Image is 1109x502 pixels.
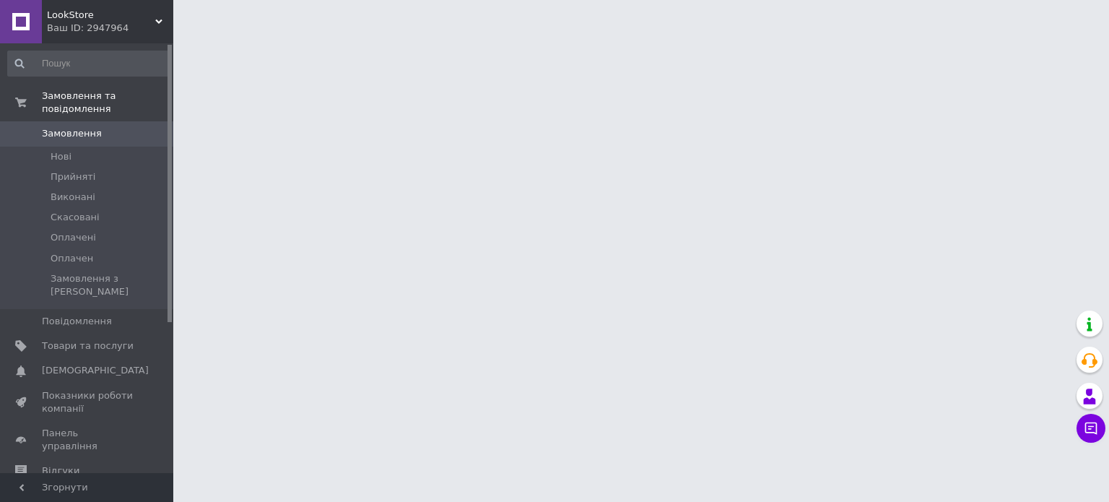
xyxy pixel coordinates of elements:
[42,389,134,415] span: Показники роботи компанії
[42,427,134,453] span: Панель управління
[42,127,102,140] span: Замовлення
[51,191,95,204] span: Виконані
[51,272,169,298] span: Замовлення з [PERSON_NAME]
[1077,414,1105,443] button: Чат з покупцем
[42,315,112,328] span: Повідомлення
[42,464,79,477] span: Відгуки
[42,339,134,352] span: Товари та послуги
[51,252,93,265] span: Оплачен
[51,211,100,224] span: Скасовані
[51,150,71,163] span: Нові
[51,231,96,244] span: Оплачені
[47,22,173,35] div: Ваш ID: 2947964
[42,364,149,377] span: [DEMOGRAPHIC_DATA]
[51,170,95,183] span: Прийняті
[47,9,155,22] span: LookStore
[7,51,170,77] input: Пошук
[42,90,173,116] span: Замовлення та повідомлення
